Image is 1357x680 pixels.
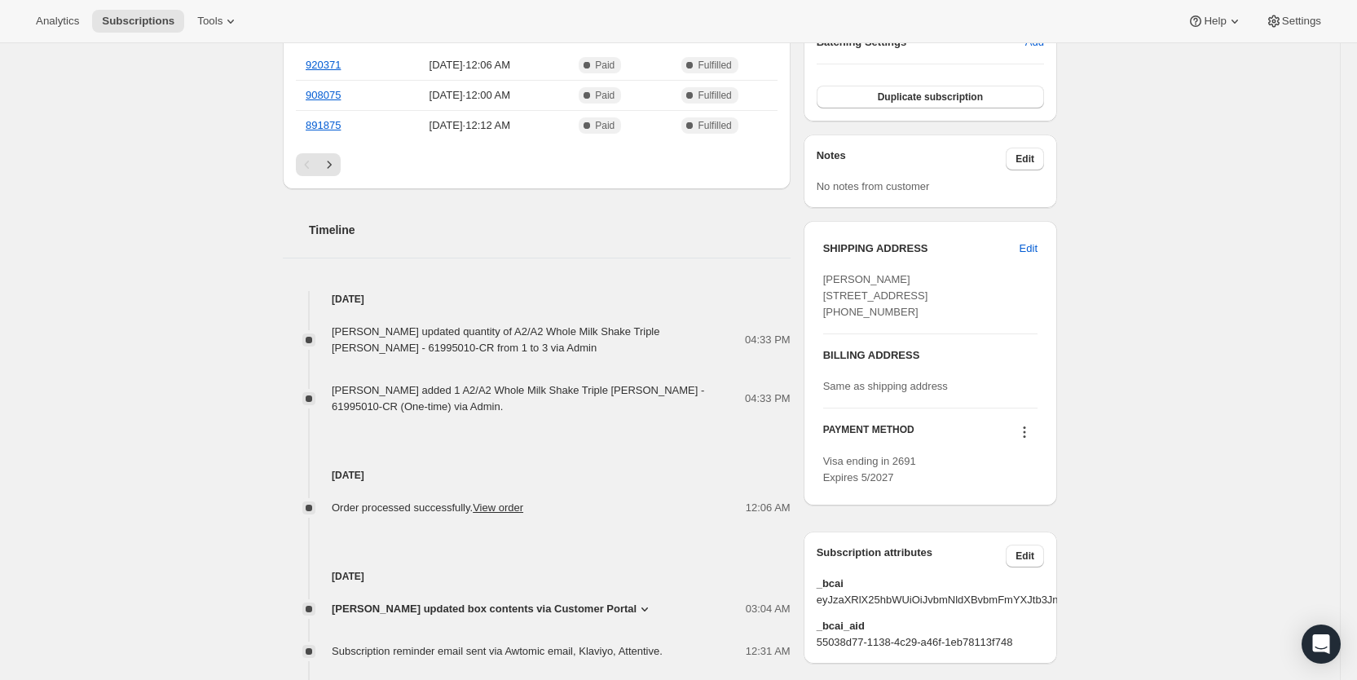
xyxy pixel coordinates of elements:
[392,87,548,104] span: [DATE] · 12:00 AM
[823,273,928,318] span: [PERSON_NAME] [STREET_ADDRESS] [PHONE_NUMBER]
[392,117,548,134] span: [DATE] · 12:12 AM
[823,423,914,445] h3: PAYMENT METHOD
[817,634,1044,651] span: 55038d77-1138-4c29-a46f-1eb78113f748
[1006,148,1044,170] button: Edit
[309,222,791,238] h2: Timeline
[296,153,778,176] nav: Pagination
[1302,625,1341,664] div: Open Intercom Messenger
[1006,545,1044,567] button: Edit
[595,59,615,72] span: Paid
[306,119,341,131] a: 891875
[283,467,791,484] h4: [DATE]
[1178,10,1252,33] button: Help
[283,291,791,307] h4: [DATE]
[698,119,731,132] span: Fulfilled
[823,380,948,392] span: Same as shipping address
[817,148,1007,170] h3: Notes
[823,455,916,484] span: Visa ending in 2691 Expires 5/2027
[746,500,791,516] span: 12:06 AM
[197,15,222,28] span: Tools
[698,89,731,102] span: Fulfilled
[26,10,89,33] button: Analytics
[817,180,930,192] span: No notes from customer
[698,59,731,72] span: Fulfilled
[332,601,637,617] span: [PERSON_NAME] updated box contents via Customer Portal
[102,15,174,28] span: Subscriptions
[332,325,659,354] span: [PERSON_NAME] updated quantity of A2/A2 Whole Milk Shake Triple [PERSON_NAME] - 61995010-CR from ...
[1010,236,1047,262] button: Edit
[1016,152,1034,166] span: Edit
[332,384,704,413] span: [PERSON_NAME] added 1 A2/A2 Whole Milk Shake Triple [PERSON_NAME] - 61995010-CR (One-time) via Ad...
[1204,15,1226,28] span: Help
[1256,10,1331,33] button: Settings
[878,91,983,104] span: Duplicate subscription
[187,10,249,33] button: Tools
[306,89,341,101] a: 908075
[332,601,653,617] button: [PERSON_NAME] updated box contents via Customer Portal
[36,15,79,28] span: Analytics
[306,59,341,71] a: 920371
[332,501,523,514] span: Order processed successfully.
[473,501,523,514] a: View order
[283,568,791,585] h4: [DATE]
[817,592,1044,608] span: eyJzaXRlX25hbWUiOiJvbmNldXBvbmFmYXJtb3JnYW5pY3MiLCJpZHMiOlt7Im5hbWUiOiJhaWQiLCJ2YWx1ZSI6IjU1MDM4Z...
[1282,15,1321,28] span: Settings
[392,57,548,73] span: [DATE] · 12:06 AM
[745,391,791,407] span: 04:33 PM
[595,119,615,132] span: Paid
[318,153,341,176] button: Next
[746,643,791,660] span: 12:31 AM
[745,332,791,348] span: 04:33 PM
[823,241,1020,257] h3: SHIPPING ADDRESS
[817,618,1044,634] span: _bcai_aid
[817,545,1007,567] h3: Subscription attributes
[595,89,615,102] span: Paid
[332,645,663,657] span: Subscription reminder email sent via Awtomic email, Klaviyo, Attentive.
[817,86,1044,108] button: Duplicate subscription
[1016,550,1034,563] span: Edit
[746,601,791,617] span: 03:04 AM
[92,10,184,33] button: Subscriptions
[817,576,1044,592] span: _bcai
[1020,241,1038,257] span: Edit
[823,347,1038,364] h3: BILLING ADDRESS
